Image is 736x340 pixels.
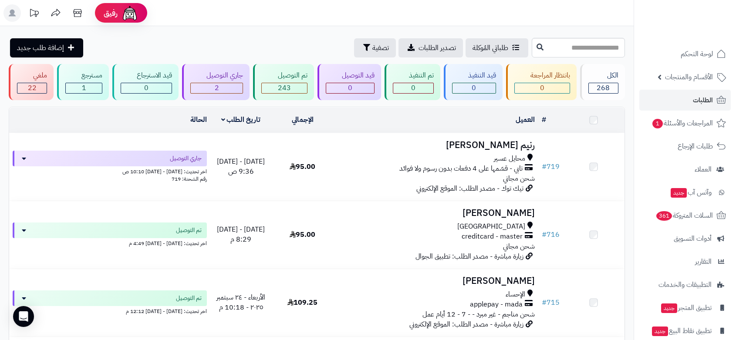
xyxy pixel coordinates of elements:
div: اخر تحديث: [DATE] - [DATE] 10:10 ص [13,166,207,175]
span: إضافة طلب جديد [17,43,64,53]
div: 0 [393,83,433,93]
a: لوحة التحكم [639,44,731,64]
h3: [PERSON_NAME] [337,276,535,286]
span: رفيق [104,8,118,18]
a: الإجمالي [292,114,314,125]
span: السلات المتروكة [655,209,713,222]
button: تصفية [354,38,396,57]
a: #716 [542,229,560,240]
a: وآتس آبجديد [639,182,731,203]
span: تم التوصيل [176,294,202,303]
a: قيد الاسترجاع 0 [111,64,180,100]
span: تم التوصيل [176,226,202,235]
div: تم التوصيل [261,71,307,81]
span: جديد [671,188,687,198]
span: 0 [540,83,544,93]
span: # [542,297,547,308]
span: تصدير الطلبات [419,43,456,53]
span: 0 [348,83,352,93]
h3: رنيم [PERSON_NAME] [337,140,535,150]
span: الأقسام والمنتجات [665,71,713,83]
span: تصفية [372,43,389,53]
span: 0 [144,83,149,93]
span: [GEOGRAPHIC_DATA] [457,222,525,232]
a: التطبيقات والخدمات [639,274,731,295]
span: جديد [661,303,677,313]
div: قيد التوصيل [326,71,375,81]
a: جاري التوصيل 2 [180,64,251,100]
a: # [542,114,546,125]
a: التقارير [639,251,731,272]
div: 22 [17,83,47,93]
span: محايل عسير [494,154,525,164]
span: [DATE] - [DATE] 8:29 م [217,224,265,245]
span: 1 [82,83,86,93]
span: طلباتي المُوكلة [473,43,508,53]
a: طلبات الإرجاع [639,136,731,157]
a: مسترجع 1 [55,64,111,100]
a: تم التوصيل 243 [251,64,315,100]
a: العملاء [639,159,731,180]
span: الإحساء [506,290,525,300]
a: إضافة طلب جديد [10,38,83,57]
span: لوحة التحكم [681,48,713,60]
span: تطبيق المتجر [660,302,712,314]
span: شحن مناجم - غير مبرد - - 7 - 12 أيام عمل [422,309,535,320]
span: # [542,162,547,172]
div: 1 [66,83,102,93]
span: 95.00 [290,229,315,240]
span: [DATE] - [DATE] 9:36 ص [217,156,265,177]
span: العملاء [695,163,712,175]
span: 1 [652,119,663,128]
h3: [PERSON_NAME] [337,208,535,218]
span: أدوات التسويق [674,232,712,245]
span: الطلبات [693,94,713,106]
div: جاري التوصيل [190,71,243,81]
div: تم التنفيذ [393,71,434,81]
span: شحن مجاني [503,173,535,184]
span: وآتس آب [670,186,712,199]
span: 268 [597,83,610,93]
div: Open Intercom Messenger [13,306,34,327]
span: creditcard - master [462,232,523,242]
span: تطبيق نقاط البيع [651,325,712,337]
span: طلبات الإرجاع [678,140,713,152]
span: جديد [652,327,668,336]
div: مسترجع [65,71,102,81]
div: اخر تحديث: [DATE] - [DATE] 4:49 م [13,238,207,247]
div: 243 [262,83,307,93]
span: 243 [278,83,291,93]
div: ملغي [17,71,47,81]
a: تصدير الطلبات [398,38,463,57]
a: السلات المتروكة361 [639,205,731,226]
span: 109.25 [287,297,317,308]
span: التطبيقات والخدمات [658,279,712,291]
a: بانتظار المراجعة 0 [504,64,578,100]
a: تحديثات المنصة [23,4,45,24]
a: طلباتي المُوكلة [466,38,528,57]
span: تيك توك - مصدر الطلب: الموقع الإلكتروني [416,183,523,194]
div: 0 [515,83,570,93]
div: 0 [326,83,374,93]
span: زيارة مباشرة - مصدر الطلب: الموقع الإلكتروني [409,319,523,330]
div: 0 [452,83,496,93]
a: #715 [542,297,560,308]
div: قيد الاسترجاع [121,71,172,81]
span: 0 [472,83,476,93]
a: الكل268 [578,64,627,100]
span: جاري التوصيل [170,154,202,163]
span: 0 [411,83,415,93]
span: 2 [215,83,219,93]
a: #719 [542,162,560,172]
span: شحن مجاني [503,241,535,252]
a: قيد التنفيذ 0 [442,64,504,100]
a: ملغي 22 [7,64,55,100]
span: تابي - قسّمها على 4 دفعات بدون رسوم ولا فوائد [399,164,523,174]
a: الحالة [190,114,207,125]
span: التقارير [695,256,712,268]
a: تم التنفيذ 0 [383,64,442,100]
span: المراجعات والأسئلة [652,117,713,129]
span: 95.00 [290,162,315,172]
a: أدوات التسويق [639,228,731,249]
img: logo-2.png [677,23,728,41]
